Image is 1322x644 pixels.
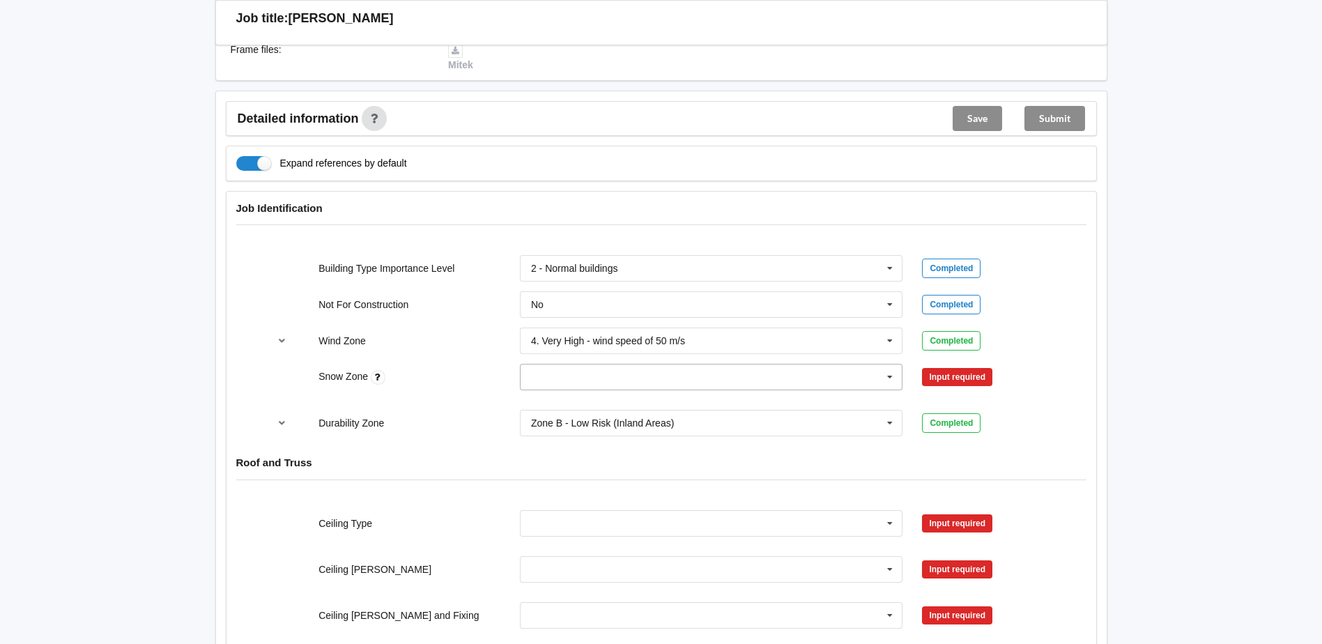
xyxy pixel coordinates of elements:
h4: Job Identification [236,201,1086,215]
h3: Job title: [236,10,289,26]
label: Wind Zone [318,335,366,346]
h3: [PERSON_NAME] [289,10,394,26]
label: Building Type Importance Level [318,263,454,274]
div: No [531,300,544,309]
label: Ceiling Type [318,518,372,529]
div: Frame files : [221,43,439,72]
label: Ceiling [PERSON_NAME] [318,564,431,575]
label: Snow Zone [318,371,371,382]
span: Detailed information [238,112,359,125]
div: 2 - Normal buildings [531,263,618,273]
div: Completed [922,413,981,433]
div: Zone B - Low Risk (Inland Areas) [531,418,674,428]
label: Ceiling [PERSON_NAME] and Fixing [318,610,479,621]
label: Not For Construction [318,299,408,310]
div: 4. Very High - wind speed of 50 m/s [531,336,685,346]
div: Input required [922,368,992,386]
div: Input required [922,606,992,624]
label: Expand references by default [236,156,407,171]
label: Durability Zone [318,417,384,429]
button: reference-toggle [268,411,295,436]
a: Mitek [448,44,473,70]
div: Input required [922,560,992,578]
h4: Roof and Truss [236,456,1086,469]
div: Input required [922,514,992,532]
button: reference-toggle [268,328,295,353]
div: Completed [922,259,981,278]
div: Completed [922,331,981,351]
div: Completed [922,295,981,314]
